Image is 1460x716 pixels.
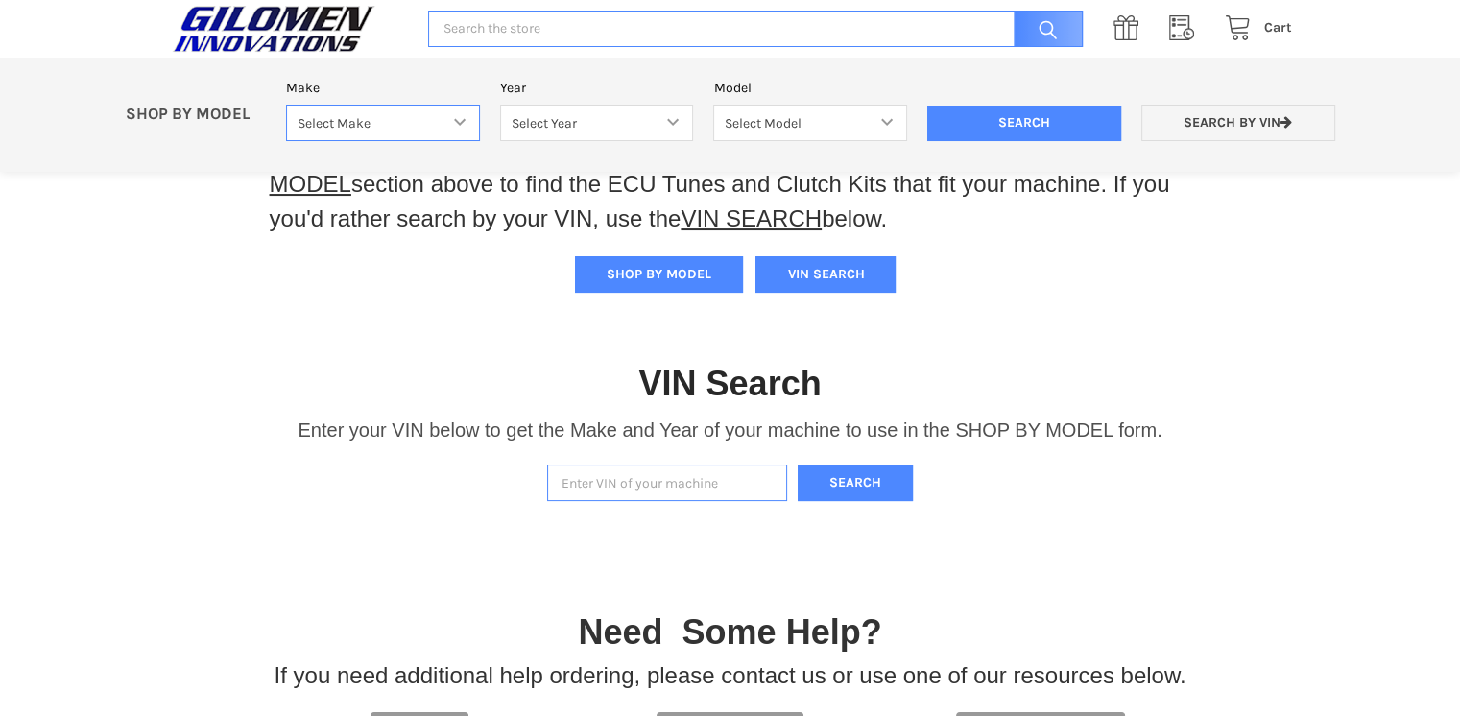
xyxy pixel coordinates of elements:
[681,205,822,231] a: VIN SEARCH
[798,465,913,502] button: Search
[575,256,743,293] button: SHOP BY MODEL
[168,5,379,53] img: GILOMEN INNOVATIONS
[298,416,1161,444] p: Enter your VIN below to get the Make and Year of your machine to use in the SHOP BY MODEL form.
[1214,16,1292,40] a: Cart
[927,106,1121,142] input: Search
[270,132,1191,236] p: If you know the Make, Year, and Model of your machine, proceed to the section above to find the E...
[578,607,881,658] p: Need Some Help?
[1141,105,1335,142] a: Search by VIN
[270,136,1098,197] a: SHOP BY MODEL
[286,78,480,98] label: Make
[275,658,1186,693] p: If you need additional help ordering, please contact us or use one of our resources below.
[500,78,694,98] label: Year
[547,465,787,502] input: Enter VIN of your machine
[428,11,1082,48] input: Search the store
[638,362,821,405] h1: VIN Search
[755,256,896,293] button: VIN SEARCH
[1004,11,1083,48] input: Search
[713,78,907,98] label: Model
[168,5,408,53] a: GILOMEN INNOVATIONS
[1264,19,1292,36] span: Cart
[115,105,276,125] p: SHOP BY MODEL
